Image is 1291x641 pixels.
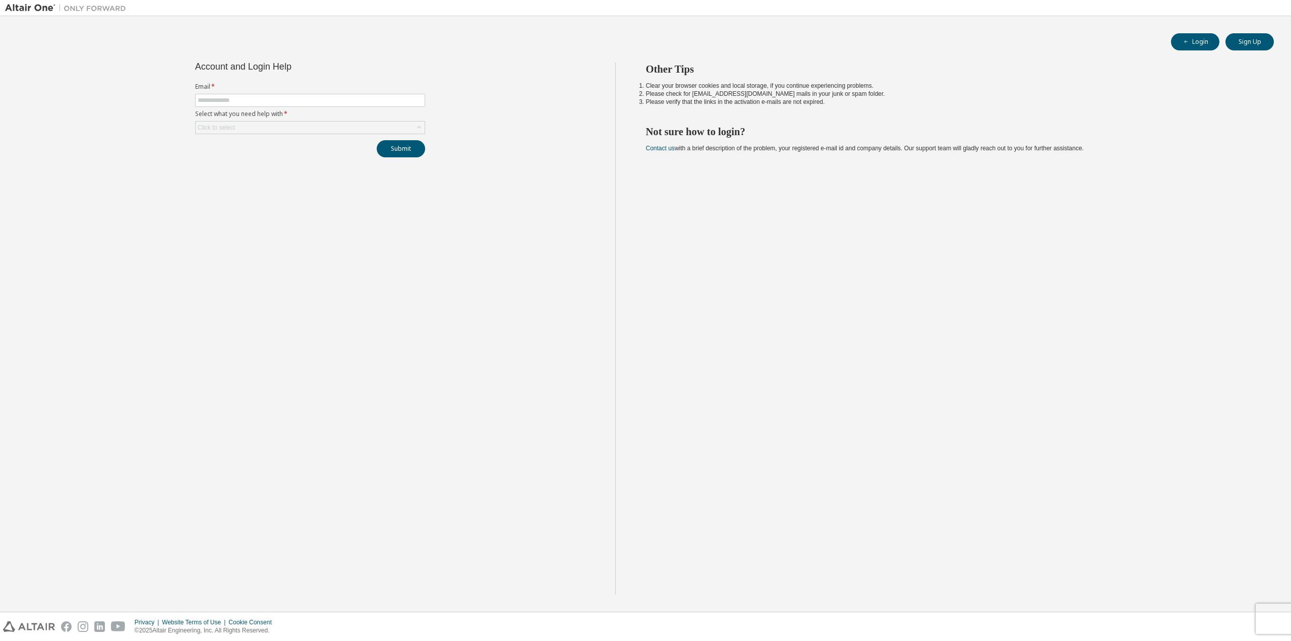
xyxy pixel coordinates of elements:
div: Cookie Consent [228,618,277,626]
div: Privacy [135,618,162,626]
li: Clear your browser cookies and local storage, if you continue experiencing problems. [646,82,1256,90]
button: Sign Up [1225,33,1274,50]
img: Altair One [5,3,131,13]
img: instagram.svg [78,621,88,632]
button: Submit [377,140,425,157]
div: Click to select [196,122,425,134]
li: Please verify that the links in the activation e-mails are not expired. [646,98,1256,106]
button: Login [1171,33,1219,50]
h2: Other Tips [646,63,1256,76]
img: youtube.svg [111,621,126,632]
img: facebook.svg [61,621,72,632]
li: Please check for [EMAIL_ADDRESS][DOMAIN_NAME] mails in your junk or spam folder. [646,90,1256,98]
span: with a brief description of the problem, your registered e-mail id and company details. Our suppo... [646,145,1084,152]
p: © 2025 Altair Engineering, Inc. All Rights Reserved. [135,626,278,635]
h2: Not sure how to login? [646,125,1256,138]
div: Website Terms of Use [162,618,228,626]
label: Select what you need help with [195,110,425,118]
img: linkedin.svg [94,621,105,632]
div: Account and Login Help [195,63,379,71]
label: Email [195,83,425,91]
a: Contact us [646,145,675,152]
div: Click to select [198,124,235,132]
img: altair_logo.svg [3,621,55,632]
